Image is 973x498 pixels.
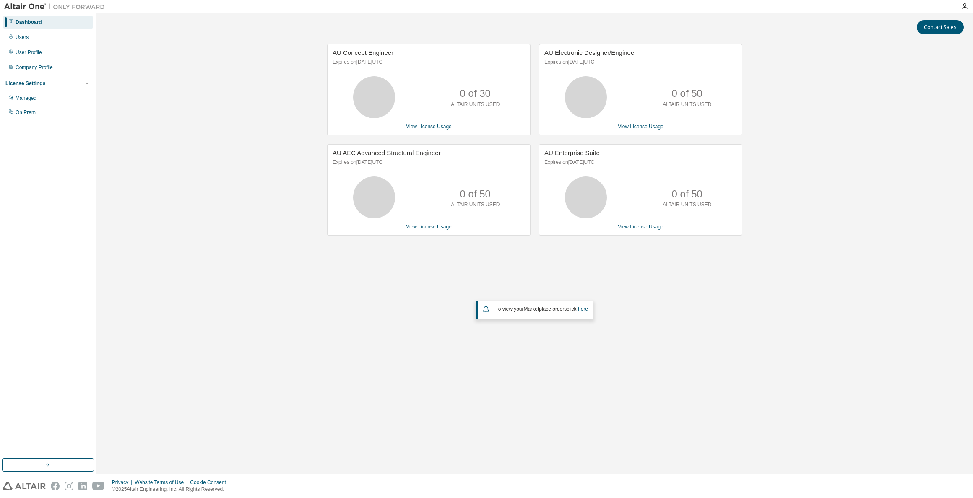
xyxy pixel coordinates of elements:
img: youtube.svg [92,482,104,490]
img: altair_logo.svg [3,482,46,490]
a: View License Usage [406,224,452,230]
div: Dashboard [16,19,42,26]
a: View License Usage [406,124,452,130]
p: ALTAIR UNITS USED [451,101,500,108]
p: 0 of 50 [672,86,702,101]
p: 0 of 50 [672,187,702,201]
div: Users [16,34,29,41]
img: facebook.svg [51,482,60,490]
p: ALTAIR UNITS USED [663,101,711,108]
div: Cookie Consent [190,479,231,486]
div: On Prem [16,109,36,116]
p: Expires on [DATE] UTC [544,59,735,66]
p: ALTAIR UNITS USED [663,201,711,208]
div: Company Profile [16,64,53,71]
div: Website Terms of Use [135,479,190,486]
p: Expires on [DATE] UTC [333,159,523,166]
span: AU Electronic Designer/Engineer [544,49,636,56]
a: View License Usage [618,124,663,130]
p: Expires on [DATE] UTC [544,159,735,166]
img: instagram.svg [65,482,73,490]
p: Expires on [DATE] UTC [333,59,523,66]
div: User Profile [16,49,42,56]
a: View License Usage [618,224,663,230]
a: here [578,306,588,312]
p: 0 of 30 [460,86,491,101]
em: Marketplace orders [524,306,567,312]
img: linkedin.svg [78,482,87,490]
span: AU AEC Advanced Structural Engineer [333,149,441,156]
button: Contact Sales [917,20,964,34]
p: © 2025 Altair Engineering, Inc. All Rights Reserved. [112,486,231,493]
img: Altair One [4,3,109,11]
span: To view your click [496,306,588,312]
span: AU Concept Engineer [333,49,393,56]
div: Managed [16,95,36,101]
p: ALTAIR UNITS USED [451,201,500,208]
p: 0 of 50 [460,187,491,201]
div: Privacy [112,479,135,486]
div: License Settings [5,80,45,87]
span: AU Enterprise Suite [544,149,600,156]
